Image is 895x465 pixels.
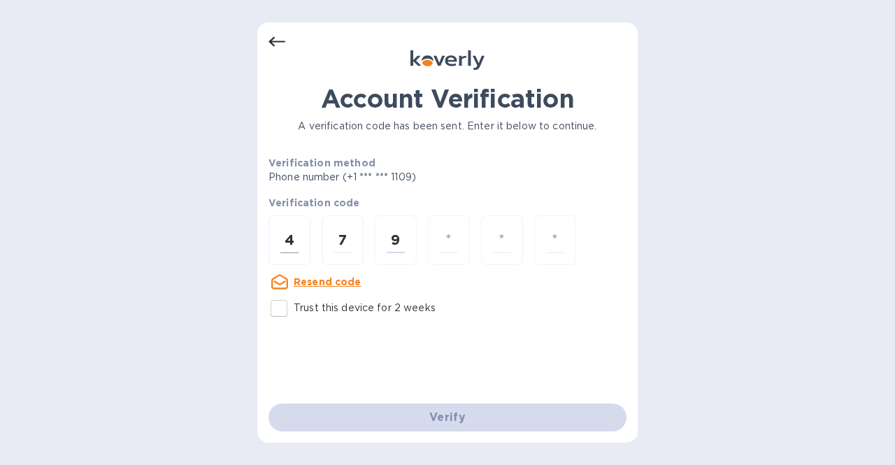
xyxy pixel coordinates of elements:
[268,196,626,210] p: Verification code
[268,170,523,185] p: Phone number (+1 *** *** 1109)
[294,276,361,287] u: Resend code
[268,84,626,113] h1: Account Verification
[268,119,626,134] p: A verification code has been sent. Enter it below to continue.
[268,157,375,169] b: Verification method
[294,301,436,315] p: Trust this device for 2 weeks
